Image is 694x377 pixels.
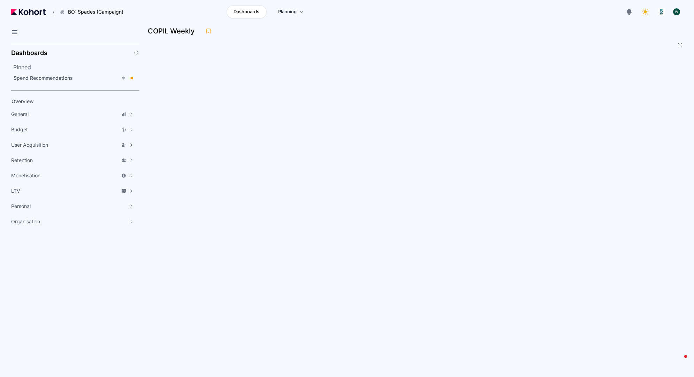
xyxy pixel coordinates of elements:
[12,98,34,104] span: Overview
[271,5,311,18] a: Planning
[9,96,128,107] a: Overview
[11,218,40,225] span: Organisation
[278,8,297,15] span: Planning
[11,126,28,133] span: Budget
[47,8,54,16] span: /
[11,50,47,56] h2: Dashboards
[11,157,33,164] span: Retention
[56,6,131,18] button: BO: Spades (Campaign)
[68,8,123,15] span: BO: Spades (Campaign)
[677,43,683,48] button: Fullscreen
[11,9,46,15] img: Kohort logo
[14,75,73,81] span: Spend Recommendations
[11,187,20,194] span: LTV
[670,353,687,370] iframe: Intercom live chat
[11,141,48,148] span: User Acquisition
[11,172,40,179] span: Monetisation
[148,28,199,34] h3: COPIL Weekly
[227,5,267,18] a: Dashboards
[658,8,665,15] img: logo_logo_images_1_20240607072359498299_20240828135028712857.jpeg
[11,73,137,83] a: Spend Recommendations
[11,111,29,118] span: General
[13,63,139,71] h2: Pinned
[234,8,259,15] span: Dashboards
[11,203,31,210] span: Personal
